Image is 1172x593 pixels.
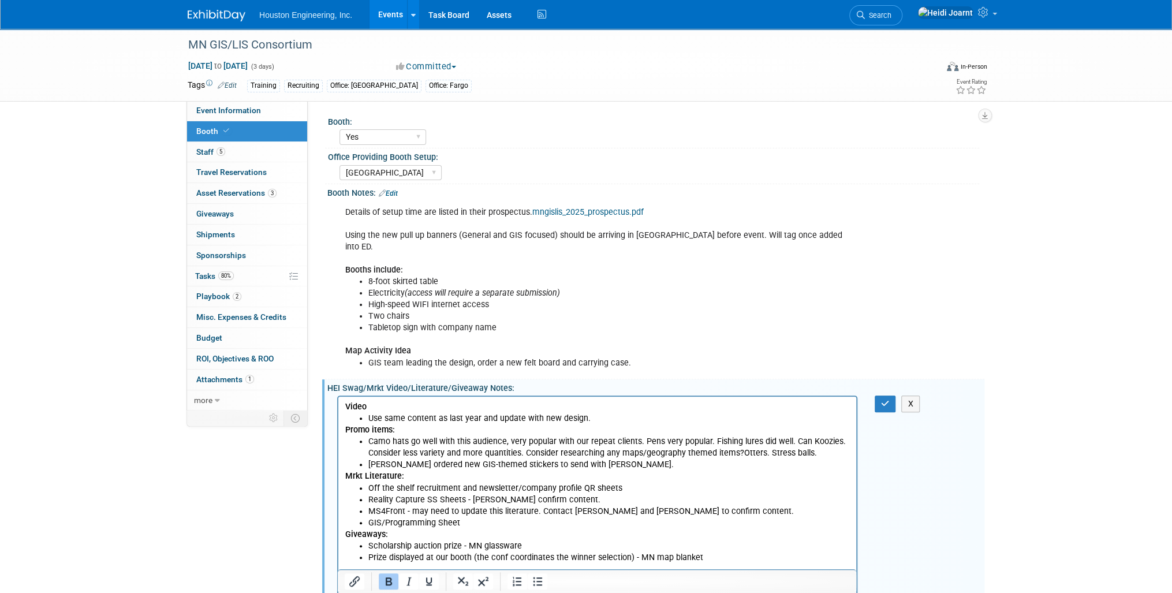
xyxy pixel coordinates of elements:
[196,126,232,136] span: Booth
[284,80,323,92] div: Recruiting
[187,328,307,348] a: Budget
[528,573,547,590] button: Bullet list
[196,333,222,342] span: Budget
[345,265,403,275] b: Booths include:
[196,106,261,115] span: Event Information
[947,62,958,71] img: Format-Inperson.png
[328,113,979,128] div: Booth:
[345,573,364,590] button: Insert/edit link
[405,288,560,298] i: (access will require a separate submission)
[195,271,234,281] span: Tasks
[196,209,234,218] span: Giveaways
[187,390,307,411] a: more
[187,286,307,307] a: Playbook2
[196,188,277,197] span: Asset Reservations
[284,411,308,426] td: Toggle Event Tabs
[392,61,461,73] button: Committed
[264,411,284,426] td: Personalize Event Tab Strip
[399,573,419,590] button: Italic
[223,128,229,134] i: Booth reservation complete
[187,100,307,121] a: Event Information
[233,292,241,301] span: 2
[532,207,644,217] a: mngislis_2025_prospectus.pdf
[259,10,352,20] span: Houston Engineering, Inc.
[901,396,920,412] button: X
[379,189,398,197] a: Edit
[453,573,473,590] button: Subscript
[955,79,987,85] div: Event Rating
[196,230,235,239] span: Shipments
[194,396,212,405] span: more
[218,271,234,280] span: 80%
[849,5,902,25] a: Search
[337,201,857,375] div: Details of setup time are listed in their prospectus. Using the new pull up banners (General and ...
[187,245,307,266] a: Sponsorships
[328,148,979,163] div: Office Providing Booth Setup:
[345,346,411,356] b: Map Activity Idea
[196,292,241,301] span: Playbook
[196,312,286,322] span: Misc. Expenses & Credits
[187,266,307,286] a: Tasks80%
[268,189,277,197] span: 3
[187,307,307,327] a: Misc. Expenses & Credits
[368,357,850,369] li: GIS team leading the design, order a new felt board and carrying case.
[425,80,472,92] div: Office: Fargo
[196,147,225,156] span: Staff
[250,63,274,70] span: (3 days)
[217,147,225,156] span: 5
[368,322,850,345] li: Tabletop sign with company name
[187,204,307,224] a: Giveaways
[473,573,493,590] button: Superscript
[187,225,307,245] a: Shipments
[327,80,421,92] div: Office: [GEOGRAPHIC_DATA]
[187,142,307,162] a: Staff5
[187,370,307,390] a: Attachments1
[196,251,246,260] span: Sponsorships
[188,61,248,71] span: [DATE] [DATE]
[187,349,307,369] a: ROI, Objectives & ROO
[187,162,307,182] a: Travel Reservations
[187,183,307,203] a: Asset Reservations3
[218,81,237,89] a: Edit
[379,573,398,590] button: Bold
[327,379,984,394] div: HEI Swag/Mrkt Video/Literature/Giveaway Notes:
[188,10,245,21] img: ExhibitDay
[196,354,274,363] span: ROI, Objectives & ROO
[196,167,267,177] span: Travel Reservations
[960,62,987,71] div: In-Person
[868,60,987,77] div: Event Format
[196,375,254,384] span: Attachments
[368,311,850,322] li: Two chairs
[245,375,254,383] span: 1
[368,299,850,311] li: High-speed WIFI internet access
[212,61,223,70] span: to
[184,35,919,55] div: MN GIS/LIS Consortium
[917,6,973,19] img: Heidi Joarnt
[187,121,307,141] a: Booth
[507,573,527,590] button: Numbered list
[327,184,984,199] div: Booth Notes:
[419,573,439,590] button: Underline
[188,79,237,92] td: Tags
[865,11,891,20] span: Search
[368,288,850,299] li: Electricity
[368,276,850,288] li: 8-foot skirted table
[247,80,280,92] div: Training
